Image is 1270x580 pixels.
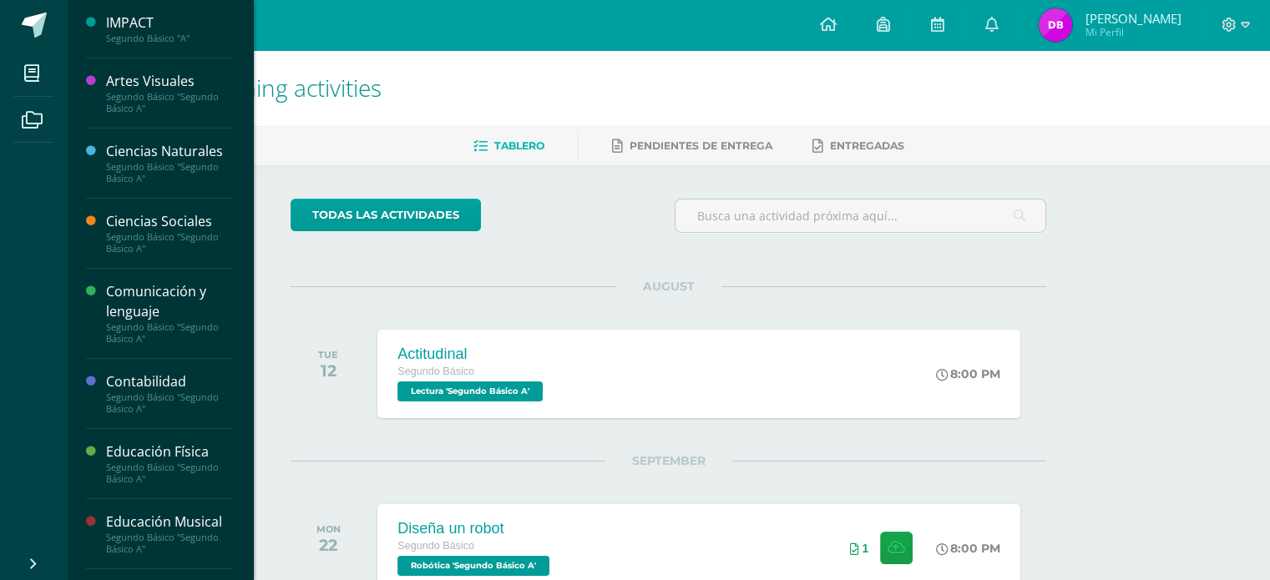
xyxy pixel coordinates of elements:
div: 12 [318,361,338,381]
div: TUE [318,349,338,361]
span: Lectura 'Segundo Básico A' [397,381,543,401]
a: ContabilidadSegundo Básico "Segundo Básico A" [106,372,233,415]
a: todas las Actividades [291,199,481,231]
div: Segundo Básico "Segundo Básico A" [106,91,233,114]
div: Ciencias Sociales [106,212,233,231]
div: Segundo Básico "Segundo Básico A" [106,461,233,485]
a: Artes VisualesSegundo Básico "Segundo Básico A" [106,72,233,114]
div: Segundo Básico "Segundo Básico A" [106,321,233,345]
a: Pendientes de entrega [612,133,772,159]
span: AUGUST [616,279,721,294]
div: Educación Musical [106,512,233,532]
span: 1 [862,542,868,555]
a: Ciencias SocialesSegundo Básico "Segundo Básico A" [106,212,233,255]
div: Ciencias Naturales [106,142,233,161]
span: [PERSON_NAME] [1085,10,1181,27]
div: Segundo Básico "A" [106,33,233,44]
div: 8:00 PM [936,366,1000,381]
div: Segundo Básico "Segundo Básico A" [106,391,233,415]
div: Segundo Básico "Segundo Básico A" [106,231,233,255]
div: Actitudinal [397,345,547,363]
div: Artes Visuales [106,72,233,91]
span: Segundo Básico [397,366,474,377]
div: Diseña un robot [397,520,554,537]
div: 8:00 PM [936,541,1000,556]
span: Segundo Básico [397,540,474,552]
div: Archivos entregados [849,542,868,555]
img: e74ca4085e5da9abb0645c94451c7716.png [1039,8,1072,42]
div: Segundo Básico "Segundo Básico A" [106,161,233,184]
div: IMPACT [106,13,233,33]
span: Pendientes de entrega [630,139,772,152]
a: Entregadas [812,133,904,159]
input: Busca una actividad próxima aquí... [675,199,1045,232]
div: 22 [316,535,341,555]
a: Ciencias NaturalesSegundo Básico "Segundo Básico A" [106,142,233,184]
span: Tablero [494,139,544,152]
a: Tablero [473,133,544,159]
span: Entregadas [830,139,904,152]
a: Comunicación y lenguajeSegundo Básico "Segundo Básico A" [106,282,233,344]
a: Educación FísicaSegundo Básico "Segundo Básico A" [106,442,233,485]
div: Educación Física [106,442,233,461]
div: Comunicación y lenguaje [106,282,233,320]
span: Robótica 'Segundo Básico A' [397,556,549,576]
a: Educación MusicalSegundo Básico "Segundo Básico A" [106,512,233,555]
div: Contabilidad [106,372,233,391]
div: Segundo Básico "Segundo Básico A" [106,532,233,555]
div: MON [316,523,341,535]
span: SEPTEMBER [605,453,732,468]
span: Mi Perfil [1085,25,1181,39]
a: IMPACTSegundo Básico "A" [106,13,233,44]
